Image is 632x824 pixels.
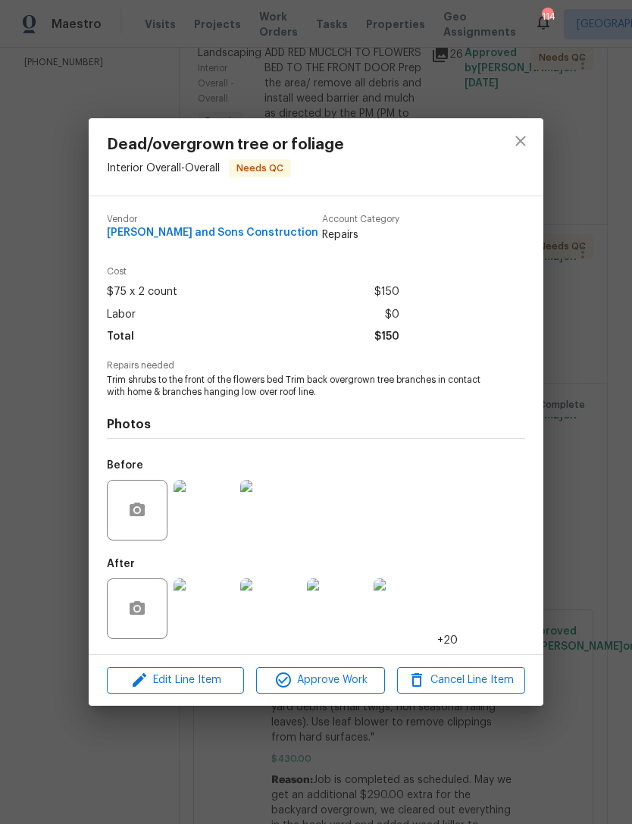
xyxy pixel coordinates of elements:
[230,161,289,176] span: Needs QC
[107,267,399,277] span: Cost
[107,281,177,303] span: $75 x 2 count
[322,227,399,243] span: Repairs
[107,361,525,371] span: Repairs needed
[437,633,458,648] span: +20
[542,9,552,24] div: 114
[107,136,344,153] span: Dead/overgrown tree or foliage
[107,374,483,399] span: Trim shrubs to the front of the flowers bed Trim back overgrown tree branches in contact with hom...
[402,671,521,690] span: Cancel Line Item
[374,281,399,303] span: $150
[261,671,380,690] span: Approve Work
[107,667,244,694] button: Edit Line Item
[107,215,318,224] span: Vendor
[107,460,143,471] h5: Before
[107,227,318,239] span: [PERSON_NAME] and Sons Construction
[322,215,399,224] span: Account Category
[385,304,399,326] span: $0
[107,304,136,326] span: Labor
[107,417,525,432] h4: Photos
[111,671,239,690] span: Edit Line Item
[397,667,525,694] button: Cancel Line Item
[502,123,539,159] button: close
[107,163,220,174] span: Interior Overall - Overall
[374,326,399,348] span: $150
[107,559,135,569] h5: After
[256,667,384,694] button: Approve Work
[107,326,134,348] span: Total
